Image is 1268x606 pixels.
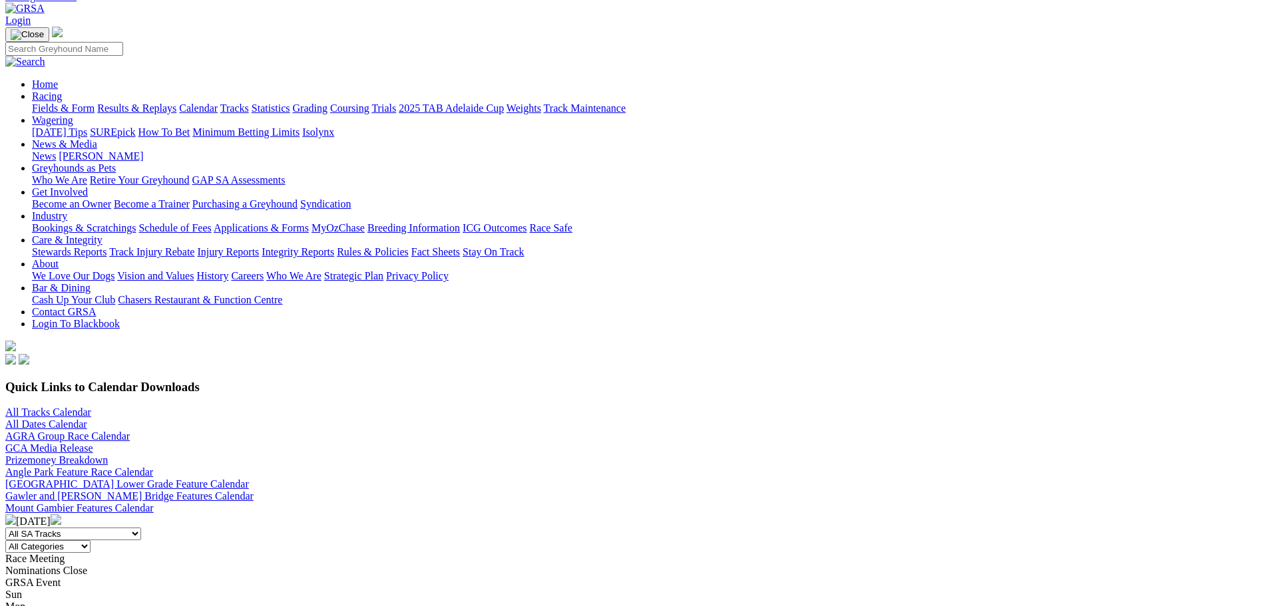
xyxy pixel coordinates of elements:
[32,102,1263,114] div: Racing
[5,3,45,15] img: GRSA
[192,174,286,186] a: GAP SA Assessments
[5,502,154,514] a: Mount Gambier Features Calendar
[32,102,95,114] a: Fields & Form
[11,29,44,40] img: Close
[302,126,334,138] a: Isolynx
[5,442,93,454] a: GCA Media Release
[5,27,49,42] button: Toggle navigation
[32,126,1263,138] div: Wagering
[192,126,300,138] a: Minimum Betting Limits
[300,198,351,210] a: Syndication
[386,270,449,281] a: Privacy Policy
[337,246,409,257] a: Rules & Policies
[109,246,194,257] a: Track Injury Rebate
[5,454,108,466] a: Prizemoney Breakdown
[5,553,1263,565] div: Race Meeting
[179,102,218,114] a: Calendar
[5,430,130,442] a: AGRA Group Race Calendar
[5,466,153,478] a: Angle Park Feature Race Calendar
[5,490,254,502] a: Gawler and [PERSON_NAME] Bridge Features Calendar
[114,198,190,210] a: Become a Trainer
[214,222,309,233] a: Applications & Forms
[32,114,73,126] a: Wagering
[32,306,96,317] a: Contact GRSA
[5,15,31,26] a: Login
[97,102,176,114] a: Results & Replays
[312,222,365,233] a: MyOzChase
[367,222,460,233] a: Breeding Information
[32,258,59,269] a: About
[324,270,383,281] a: Strategic Plan
[252,102,290,114] a: Statistics
[5,589,1263,601] div: Sun
[293,102,327,114] a: Grading
[32,246,106,257] a: Stewards Reports
[32,186,88,198] a: Get Involved
[32,246,1263,258] div: Care & Integrity
[5,514,1263,528] div: [DATE]
[32,174,87,186] a: Who We Are
[59,150,143,162] a: [PERSON_NAME]
[5,380,1263,394] h3: Quick Links to Calendar Downloads
[52,27,63,37] img: logo-grsa-white.png
[5,42,123,56] input: Search
[5,406,91,418] a: All Tracks Calendar
[371,102,396,114] a: Trials
[32,126,87,138] a: [DATE] Tips
[32,198,1263,210] div: Get Involved
[5,565,1263,577] div: Nominations Close
[529,222,572,233] a: Race Safe
[197,246,259,257] a: Injury Reports
[463,246,524,257] a: Stay On Track
[196,270,228,281] a: History
[507,102,541,114] a: Weights
[32,318,120,329] a: Login To Blackbook
[32,198,111,210] a: Become an Owner
[463,222,527,233] a: ICG Outcomes
[5,478,249,490] a: [GEOGRAPHIC_DATA] Lower Grade Feature Calendar
[90,174,190,186] a: Retire Your Greyhound
[32,294,115,305] a: Cash Up Your Club
[5,354,16,365] img: facebook.svg
[411,246,460,257] a: Fact Sheets
[19,354,29,365] img: twitter.svg
[192,198,298,210] a: Purchasing a Greyhound
[5,514,16,525] img: chevron-left-pager-white.svg
[32,282,91,293] a: Bar & Dining
[544,102,626,114] a: Track Maintenance
[51,514,61,525] img: chevron-right-pager-white.svg
[5,418,87,430] a: All Dates Calendar
[138,222,211,233] a: Schedule of Fees
[90,126,135,138] a: SUREpick
[32,150,1263,162] div: News & Media
[32,222,1263,234] div: Industry
[32,222,136,233] a: Bookings & Scratchings
[32,150,56,162] a: News
[32,138,97,150] a: News & Media
[32,162,116,174] a: Greyhounds as Pets
[231,270,264,281] a: Careers
[118,294,282,305] a: Chasers Restaurant & Function Centre
[32,78,58,90] a: Home
[5,341,16,351] img: logo-grsa-white.png
[32,210,67,222] a: Industry
[32,234,103,245] a: Care & Integrity
[220,102,249,114] a: Tracks
[32,270,114,281] a: We Love Our Dogs
[138,126,190,138] a: How To Bet
[330,102,369,114] a: Coursing
[266,270,321,281] a: Who We Are
[5,56,45,68] img: Search
[117,270,194,281] a: Vision and Values
[399,102,504,114] a: 2025 TAB Adelaide Cup
[262,246,334,257] a: Integrity Reports
[32,294,1263,306] div: Bar & Dining
[32,90,62,102] a: Racing
[32,174,1263,186] div: Greyhounds as Pets
[5,577,1263,589] div: GRSA Event
[32,270,1263,282] div: About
